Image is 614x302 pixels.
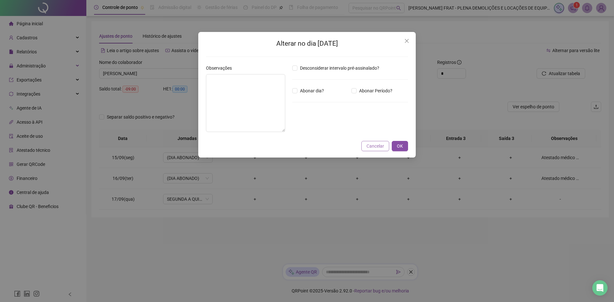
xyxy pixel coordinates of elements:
[402,36,412,46] button: Close
[206,65,236,72] label: Observações
[297,65,382,72] span: Desconsiderar intervalo pré-assinalado?
[357,87,395,94] span: Abonar Período?
[206,38,408,49] h2: Alterar no dia [DATE]
[361,141,389,151] button: Cancelar
[592,280,608,296] div: Open Intercom Messenger
[397,143,403,150] span: OK
[297,87,327,94] span: Abonar dia?
[392,141,408,151] button: OK
[366,143,384,150] span: Cancelar
[404,38,409,43] span: close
